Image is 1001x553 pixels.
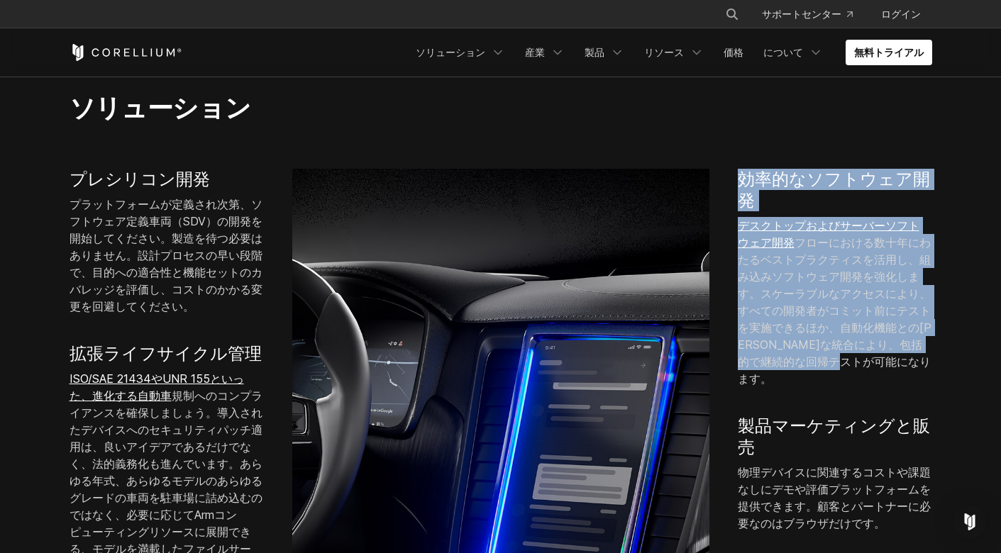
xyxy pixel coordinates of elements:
[644,46,684,58] font: リソース
[708,1,932,27] div: ナビゲーションメニュー
[738,218,919,250] a: デスクトップおよびサーバーソフトウェア開発
[70,44,182,61] a: コレリウムホーム
[70,372,244,403] a: ISO/SAE 21434やUNR 155といった、進化する自動車
[719,1,745,27] button: 検索
[416,46,485,58] font: ソリューション
[407,40,932,65] div: ナビゲーションメニュー
[585,46,604,58] font: 製品
[854,46,924,58] font: 無料トライアル
[738,415,930,457] font: 製品マーケティングと販売
[70,197,262,313] font: プラットフォームが定義され次第、ソフトウェア定義車両（SDV）の開発を開始してください。製造を待つ必要はありません。設計プロセスの早い段階で、目的への適合性と機能セットのカバレッジを評価し、コス...
[738,465,931,530] font: 物理デバイスに関連するコストや課題なしにデモや評価プラットフォームを提供できます。顧客とパートナーに必要なのはブラウザだけです。
[763,46,803,58] font: について
[738,235,931,267] font: フローにおける数十年にわたるベストプラクティスを活用し、
[525,46,545,58] font: 産業
[70,343,262,364] font: 拡張ライフサイクル管理
[70,92,251,123] font: ソリューション
[738,169,930,211] font: 効率的なソフトウェア開発
[724,46,743,58] font: 価格
[70,169,210,189] font: プレシリコン開発
[881,8,921,20] font: ログイン
[953,505,987,539] div: インターコムメッセンジャーを開く
[762,8,841,20] font: サポートセンター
